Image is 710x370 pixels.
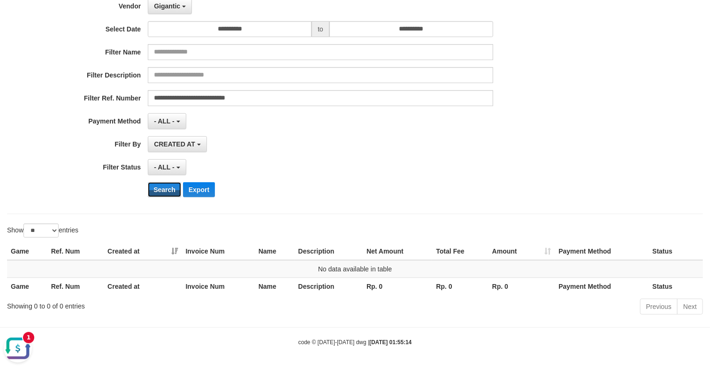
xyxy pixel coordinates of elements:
th: Rp. 0 [489,277,555,295]
th: Total Fee [432,243,488,260]
span: - ALL - [154,117,175,125]
th: Net Amount [363,243,432,260]
span: Gigantic [154,2,180,10]
a: Previous [640,299,678,315]
th: Amount: activate to sort column ascending [489,243,555,260]
button: CREATED AT [148,136,207,152]
button: - ALL - [148,113,186,129]
small: code © [DATE]-[DATE] dwg | [298,339,412,346]
th: Created at [104,277,182,295]
label: Show entries [7,224,78,238]
td: No data available in table [7,260,703,278]
th: Name [255,277,295,295]
th: Payment Method [555,243,649,260]
th: Name [255,243,295,260]
div: Showing 0 to 0 of 0 entries [7,298,289,311]
th: Rp. 0 [432,277,488,295]
th: Status [649,277,703,295]
button: Search [148,182,181,197]
th: Payment Method [555,277,649,295]
th: Rp. 0 [363,277,432,295]
span: - ALL - [154,163,175,171]
th: Game [7,243,47,260]
button: Export [183,182,215,197]
th: Invoice Num [182,243,255,260]
th: Description [295,277,363,295]
th: Created at: activate to sort column ascending [104,243,182,260]
div: New messages notification [23,1,34,13]
th: Ref. Num [47,277,104,295]
button: Open LiveChat chat widget [4,4,32,32]
span: CREATED AT [154,140,195,148]
th: Status [649,243,703,260]
button: - ALL - [148,159,186,175]
strong: [DATE] 01:55:14 [369,339,412,346]
th: Game [7,277,47,295]
th: Ref. Num [47,243,104,260]
select: Showentries [23,224,59,238]
a: Next [677,299,703,315]
th: Description [295,243,363,260]
span: to [312,21,329,37]
th: Invoice Num [182,277,255,295]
